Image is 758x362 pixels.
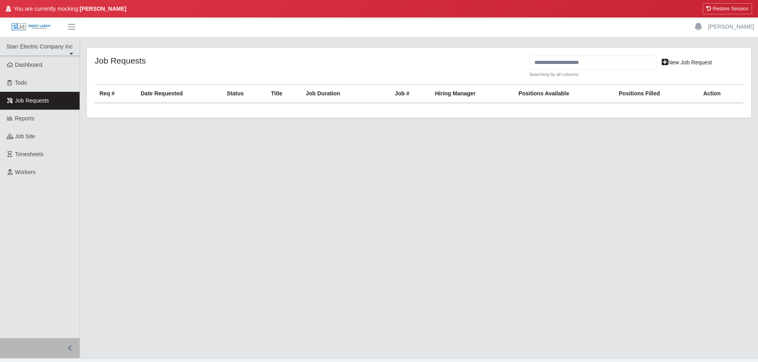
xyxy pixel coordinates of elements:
img: SLM Logo [11,23,51,31]
span: Timesheets [15,151,44,157]
th: Positions Filled [614,84,698,103]
th: Req # [95,84,136,103]
strong: [PERSON_NAME] [80,6,126,12]
th: Action [698,84,743,103]
span: You are currently mocking: [14,5,127,13]
button: Restore Session [703,3,752,14]
th: Job # [390,84,430,103]
th: Job Duration [301,84,374,103]
small: Searching by all columns [529,71,657,78]
a: New Job Request [657,56,717,70]
th: Title [266,84,301,103]
span: Job Requests [15,97,49,104]
th: Date Requested [136,84,222,103]
th: Hiring Manager [430,84,514,103]
span: Workers [15,169,36,175]
a: [PERSON_NAME] [708,23,754,31]
span: Dashboard [15,62,43,68]
th: Positions Available [514,84,614,103]
span: Todo [15,79,27,86]
h4: Job Requests [95,56,523,66]
span: job site [15,133,35,139]
th: Status [222,84,266,103]
span: Reports [15,115,35,122]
